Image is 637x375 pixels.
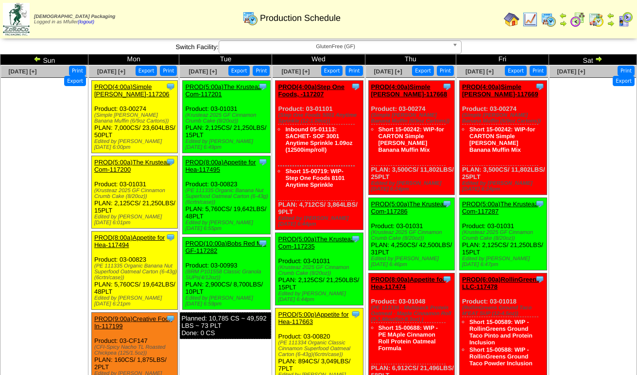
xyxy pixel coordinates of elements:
a: (logout) [78,19,94,25]
button: Print [345,66,362,76]
img: Tooltip [351,309,361,319]
div: (Step One Foods 5001 Anytime Sprinkle (12-1.09oz)) [278,112,363,124]
button: Export [321,66,343,76]
span: [DATE] [+] [374,68,402,75]
a: [DATE] [+] [8,68,36,75]
a: PROD(4:00a)Simple [PERSON_NAME]-117668 [371,83,448,98]
button: Export [613,76,635,86]
div: Product: 03-00274 PLAN: 3,500CS / 11,802LBS / 25PLT [459,81,547,195]
img: Tooltip [166,82,175,91]
a: PROD(6:00a)RollinGreens LLC-117478 [462,276,540,290]
img: arrowright.gif [595,55,603,63]
img: calendarblend.gif [570,12,585,27]
a: PROD(8:00a)Appetite for Hea-117474 [371,276,445,290]
div: (PE 111335 Organic Banana Nut Superfood Oatmeal Carton (6-43g)(6crtn/case)) [94,263,177,281]
a: PROD(5:00a)The Krusteaz Com-117286 [371,200,447,215]
td: Fri [456,54,549,65]
a: [DATE] [+] [189,68,217,75]
img: Tooltip [258,238,268,248]
div: Edited by [PERSON_NAME] [DATE] 6:44pm [278,291,363,303]
div: Product: 03-00993 PLAN: 2,900CS / 8,700LBS / 10PLT [183,237,271,310]
a: PROD(10:00a)Bobs Red Mill GF-117282 [185,240,266,254]
a: [DATE] [+] [465,68,494,75]
td: Sun [0,54,88,65]
a: PROD(9:00a)Creative Food In-117199 [94,315,172,330]
div: Product: 03-01031 PLAN: 2,125CS / 21,250LBS / 15PLT [275,233,363,305]
div: Product: 03-00823 PLAN: 5,760CS / 19,642LBS / 48PLT [91,232,177,310]
button: Print [618,66,635,76]
div: Product: 03-00823 PLAN: 5,760CS / 19,642LBS / 48PLT [183,156,271,234]
img: calendarinout.gif [588,12,604,27]
img: Tooltip [442,82,452,91]
button: Print [437,66,454,76]
button: Export [136,66,157,76]
button: Export [228,66,250,76]
div: Edited by [PERSON_NAME] [DATE] 6:24pm [371,180,454,192]
span: [DATE] [+] [557,68,585,75]
div: Edited by [PERSON_NAME] [DATE] 6:46pm [371,256,454,268]
span: Production Schedule [260,13,341,23]
div: (RollinGreens Ground Taco M'EAT SUP (12-4.5oz)) [462,305,547,317]
img: arrowright.gif [607,19,615,27]
div: Edited by [PERSON_NAME] [DATE] 6:59pm [185,295,270,307]
div: Product: 03-01031 PLAN: 2,125CS / 21,250LBS / 15PLT [459,198,547,270]
div: Edited by [PERSON_NAME] [DATE] 6:24pm [462,180,547,192]
div: (Krusteaz 2025 GF Cinnamon Crumb Cake (8/20oz)) [278,265,363,276]
a: PROD(5:00a)The Krusteaz Com-117200 [94,159,170,173]
div: (Simple [PERSON_NAME] Banana Muffin (6/9oz Cartons)) [462,112,547,124]
img: Tooltip [535,274,545,284]
button: Export [412,66,434,76]
div: Product: 03-00274 PLAN: 3,500CS / 11,802LBS / 25PLT [368,81,454,195]
a: PROD(5:00a)The Krusteaz Com-117287 [462,200,538,215]
div: (Krusteaz 2025 GF Cinnamon Crumb Cake (8/20oz)) [94,188,177,199]
td: Mon [88,54,179,65]
a: PROD(5:00a)The Krusteaz Com-117201 [185,83,261,98]
img: arrowleft.gif [607,12,615,19]
a: PROD(5:00p)Appetite for Hea-117663 [278,311,348,325]
img: Tooltip [351,234,361,244]
td: Wed [272,54,365,65]
a: PROD(4:00a)Step One Foods, -117207 [278,83,344,98]
a: [DATE] [+] [97,68,125,75]
a: Short 15-00588: WIP - RollinGreens Ground Taco Powder Inclusion [469,346,533,367]
img: calendarprod.gif [541,12,556,27]
div: (Krusteaz 2025 GF Cinnamon Crumb Cake (8/20oz)) [462,230,547,241]
div: Edited by [PERSON_NAME] [DATE] 6:55pm [185,220,270,232]
a: Short 15-00688: WIP - PE MAple Cinnamon Roll Protein Oatmeal Formula [379,324,438,352]
img: line_graph.gif [522,12,538,27]
img: Tooltip [535,199,545,209]
span: Logged in as Mfuller [34,14,115,25]
button: Print [69,66,86,76]
div: (Simple [PERSON_NAME] Banana Muffin (6/9oz Cartons)) [94,112,177,124]
div: Edited by [PERSON_NAME] [DATE] 6:01pm [94,214,177,226]
img: calendarprod.gif [242,10,258,26]
div: (Simple [PERSON_NAME] Banana Muffin (6/9oz Cartons)) [371,112,454,124]
a: PROD(4:00a)Simple [PERSON_NAME]-117206 [94,83,170,98]
div: Edited by [PERSON_NAME] [DATE] 6:49pm [185,139,270,150]
img: zoroco-logo-small.webp [3,3,30,36]
img: calendarcustomer.gif [618,12,633,27]
a: [DATE] [+] [281,68,310,75]
div: Product: 03-01031 PLAN: 4,250CS / 42,500LBS / 31PLT [368,198,454,270]
div: (Krusteaz 2025 GF Cinnamon Crumb Cake (8/20oz)) [185,112,270,124]
span: [DEMOGRAPHIC_DATA] Packaging [34,14,115,19]
div: (BRM P101558 Classic Granola SUPs(4/12oz)) [185,269,270,281]
div: Product: 03-00274 PLAN: 7,000CS / 23,604LBS / 50PLT [91,81,177,153]
button: Print [253,66,270,76]
div: Product: 03-01031 PLAN: 2,125CS / 21,250LBS / 15PLT [91,156,177,229]
img: Tooltip [166,232,175,242]
span: GlutenFree (GF) [223,41,448,53]
img: Tooltip [258,157,268,167]
td: Thu [365,54,456,65]
div: Edited by [PERSON_NAME] [DATE] 6:21pm [94,295,177,307]
img: Tooltip [166,314,175,323]
img: Tooltip [258,82,268,91]
img: Tooltip [442,274,452,284]
a: Short 15-00242: WIP-for CARTON Simple [PERSON_NAME] Banana Muffin Mix [469,126,535,153]
img: arrowright.gif [559,19,567,27]
a: PROD(5:00a)The Krusteaz Com-117235 [278,235,354,250]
